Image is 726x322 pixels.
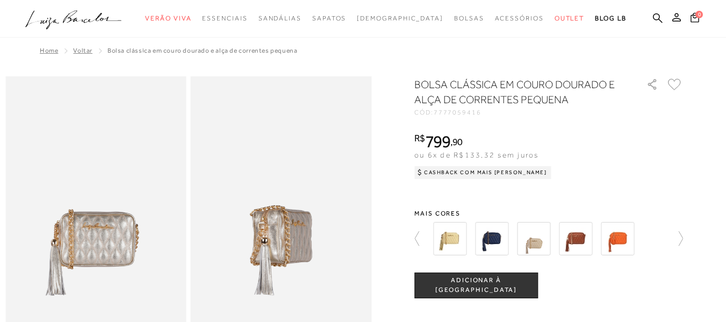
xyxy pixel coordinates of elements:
[415,276,537,295] span: ADICIONAR À [GEOGRAPHIC_DATA]
[414,151,538,159] span: ou 6x de R$133,32 sem juros
[258,9,301,28] a: noSubCategoriesText
[312,9,346,28] a: noSubCategoriesText
[40,47,58,54] a: Home
[695,11,703,18] span: 0
[595,9,626,28] a: BLOG LB
[107,47,297,54] span: BOLSA CLÁSSICA EM COURO DOURADO E ALÇA DE CORRENTES PEQUENA
[414,133,425,143] i: R$
[414,210,683,217] span: Mais cores
[601,222,634,255] img: BOLSA CLÁSSICA EM COURO LARANJA E ALÇA DE CORRENTES PEQUENA
[434,109,481,116] span: 7777059416
[450,137,463,147] i: ,
[687,12,702,26] button: 0
[495,9,544,28] a: noSubCategoriesText
[454,9,484,28] a: noSubCategoriesText
[495,15,544,22] span: Acessórios
[357,15,443,22] span: [DEMOGRAPHIC_DATA]
[258,15,301,22] span: Sandálias
[202,15,247,22] span: Essenciais
[414,166,551,179] div: Cashback com Mais [PERSON_NAME]
[555,9,585,28] a: noSubCategoriesText
[357,9,443,28] a: noSubCategoriesText
[414,77,616,107] h1: BOLSA CLÁSSICA EM COURO DOURADO E ALÇA DE CORRENTES PEQUENA
[452,136,463,147] span: 90
[475,222,508,255] img: BOLSA CLÁSSICA EM COURO AZUL ATLÂNTICO E ALÇA DE CORRENTES PEQUENA
[312,15,346,22] span: Sapatos
[555,15,585,22] span: Outlet
[145,9,191,28] a: noSubCategoriesText
[454,15,484,22] span: Bolsas
[433,222,466,255] img: BOLSA CLÁSSICA EM COURO AMARELO PALHA E ALÇA DE CORRENTES PEQUENA
[517,222,550,255] img: BOLSA CLÁSSICA EM COURO BEGE NATA E ALÇA DE CORRENTES PEQUENA
[559,222,592,255] img: BOLSA CLÁSSICA EM COURO CARAMELO E ALÇA DE CORRENTES PEQUENA
[414,109,629,116] div: CÓD:
[73,47,92,54] a: Voltar
[425,132,450,151] span: 799
[145,15,191,22] span: Verão Viva
[202,9,247,28] a: noSubCategoriesText
[414,273,538,298] button: ADICIONAR À [GEOGRAPHIC_DATA]
[595,15,626,22] span: BLOG LB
